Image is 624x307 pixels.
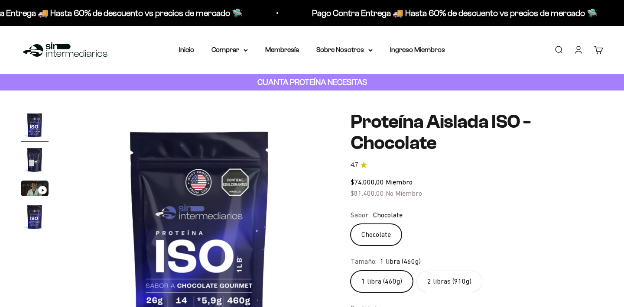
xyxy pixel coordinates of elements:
[21,146,49,176] button: Ir al artículo 2
[351,160,603,170] a: 4.74.7 de 5.0 estrellas
[373,210,403,221] span: Chocolate
[21,203,49,231] img: Proteína Aislada ISO - Chocolate
[257,78,367,87] strong: CUANTA PROTEÍNA NECESITAS
[179,46,194,53] a: Inicio
[21,111,49,142] button: Ir al artículo 1
[351,256,377,267] legend: Tamaño:
[21,203,49,233] button: Ir al artículo 4
[351,111,603,153] h1: Proteína Aislada ISO - Chocolate
[21,111,49,139] img: Proteína Aislada ISO - Chocolate
[316,44,373,55] summary: Sobre Nosotros
[351,178,384,186] span: $74.000,00
[386,189,422,197] span: No Miembro
[380,256,421,267] span: 1 libra (460g)
[308,6,593,20] p: Pago Contra Entrega 🚚 Hasta 60% de descuento vs precios de mercado 🛸
[265,46,299,53] a: Membresía
[21,181,49,199] button: Ir al artículo 3
[351,210,370,221] legend: Sabor:
[211,44,248,55] summary: Comprar
[351,160,358,170] span: 4.7
[386,178,413,186] span: Miembro
[351,189,384,197] span: $81.400,00
[21,146,49,174] img: Proteína Aislada ISO - Chocolate
[390,46,445,53] a: Ingreso Miembros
